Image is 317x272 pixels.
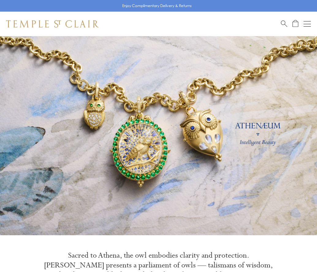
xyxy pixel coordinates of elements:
a: Search [281,20,287,28]
p: Enjoy Complimentary Delivery & Returns [122,3,192,9]
img: Temple St. Clair [6,20,99,28]
a: Open Shopping Bag [292,20,298,28]
button: Open navigation [304,20,311,28]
